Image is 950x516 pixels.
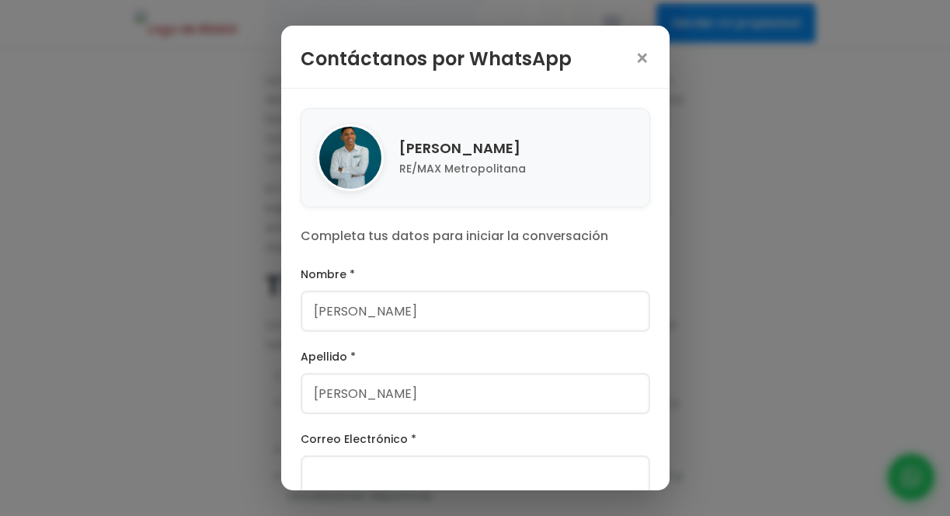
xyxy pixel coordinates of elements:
p: RE/MAX Metropolitana [399,162,634,177]
img: Franklin Marte Gonzalez [319,127,381,189]
h4: [PERSON_NAME] [399,138,634,158]
p: Completa tus datos para iniciar la conversación [301,227,650,246]
span: × [635,48,650,70]
label: Apellido * [301,347,650,367]
h3: Contáctanos por WhatsApp [301,45,572,72]
label: Correo Electrónico * [301,430,650,449]
label: Nombre * [301,265,650,284]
